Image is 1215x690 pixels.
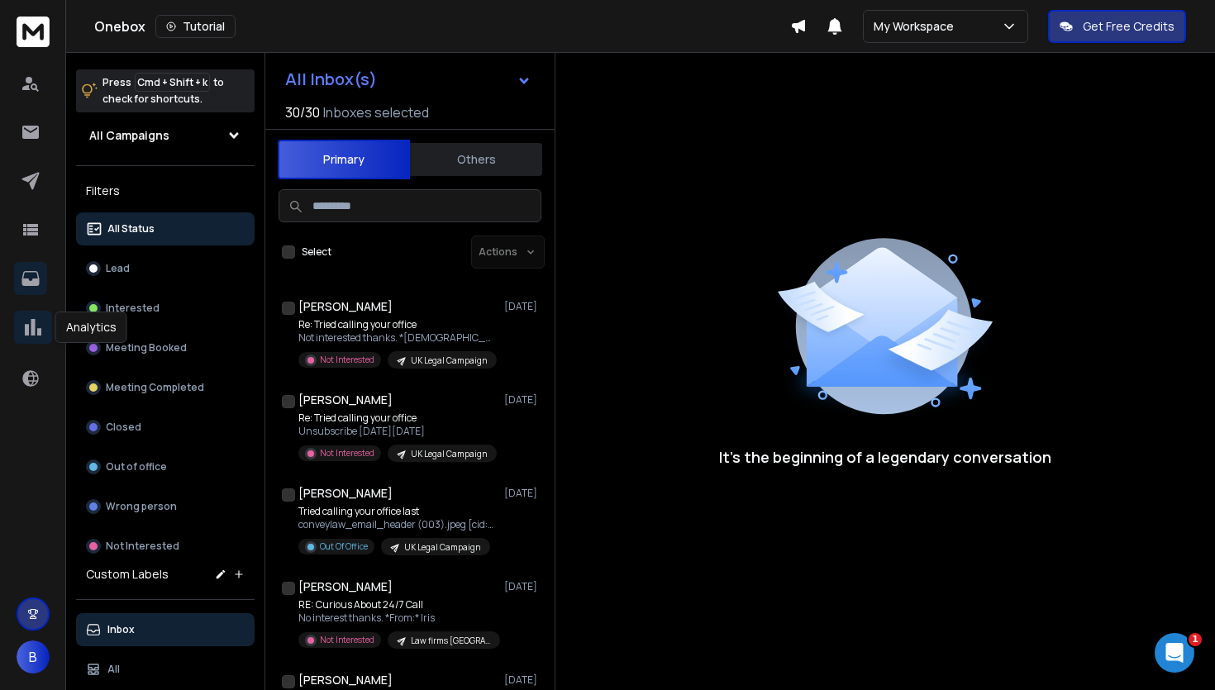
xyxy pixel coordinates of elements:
button: All Inbox(s) [272,63,545,96]
p: All [107,663,120,676]
h1: [PERSON_NAME] [298,298,393,315]
p: My Workspace [874,18,960,35]
p: Out of office [106,460,167,473]
div: Onebox [94,15,790,38]
p: Interested [106,302,160,315]
button: Get Free Credits [1048,10,1186,43]
h1: [PERSON_NAME] [298,485,393,502]
p: Closed [106,421,141,434]
p: [DATE] [504,580,541,593]
h1: [PERSON_NAME] [298,392,393,408]
h1: All Campaigns [89,127,169,144]
span: Cmd + Shift + k [135,73,210,92]
p: Law firms [GEOGRAPHIC_DATA] [411,635,490,647]
p: Lead [106,262,130,275]
p: [DATE] [504,673,541,687]
p: Not Interested [320,447,374,459]
p: Re: Tried calling your office [298,318,497,331]
p: Meeting Completed [106,381,204,394]
p: Not Interested [106,540,179,553]
p: Wrong person [106,500,177,513]
p: Inbox [107,623,135,636]
p: Get Free Credits [1083,18,1174,35]
p: Tried calling your office last [298,505,497,518]
button: Meeting Booked [76,331,255,364]
button: B [17,640,50,673]
p: UK Legal Campaign [411,448,487,460]
button: All Status [76,212,255,245]
p: Not Interested [320,634,374,646]
p: [DATE] [504,487,541,500]
div: Analytics [55,312,127,343]
p: UK Legal Campaign [404,541,480,554]
p: Unsubscribe [DATE][DATE] [298,425,497,438]
button: Tutorial [155,15,236,38]
p: All Status [107,222,155,236]
button: Closed [76,411,255,444]
button: Meeting Completed [76,371,255,404]
h3: Custom Labels [86,566,169,583]
p: [DATE] [504,300,541,313]
button: Wrong person [76,490,255,523]
h3: Filters [76,179,255,202]
h1: All Inbox(s) [285,71,377,88]
p: UK Legal Campaign [411,355,487,367]
button: All [76,653,255,686]
button: All Campaigns [76,119,255,152]
p: Not interested thanks. *[DEMOGRAPHIC_DATA][PERSON_NAME] [298,331,497,345]
p: Re: Tried calling your office [298,412,497,425]
p: No interest thanks. *From:* Iris [298,611,497,625]
h3: Inboxes selected [323,102,429,122]
p: Out Of Office [320,540,368,553]
h1: [PERSON_NAME] [298,578,393,595]
button: Lead [76,252,255,285]
button: Interested [76,292,255,325]
p: RE: Curious About 24/7 Call [298,598,497,611]
p: Not Interested [320,354,374,366]
button: Out of office [76,450,255,483]
p: Press to check for shortcuts. [102,74,224,107]
p: [DATE] [504,393,541,407]
button: Not Interested [76,530,255,563]
p: It’s the beginning of a legendary conversation [719,445,1051,469]
button: Primary [278,140,410,179]
p: conveylaw_email_header (003).jpeg [cid:conveylaw_email_header(003)_467c125f-2406-42fa-8d15-daec65... [298,518,497,531]
span: 1 [1189,633,1202,646]
button: Others [410,141,542,178]
label: Select [302,245,331,259]
p: Meeting Booked [106,341,187,355]
span: 30 / 30 [285,102,320,122]
button: Inbox [76,613,255,646]
iframe: Intercom live chat [1155,633,1194,673]
h1: [PERSON_NAME] [298,672,393,688]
